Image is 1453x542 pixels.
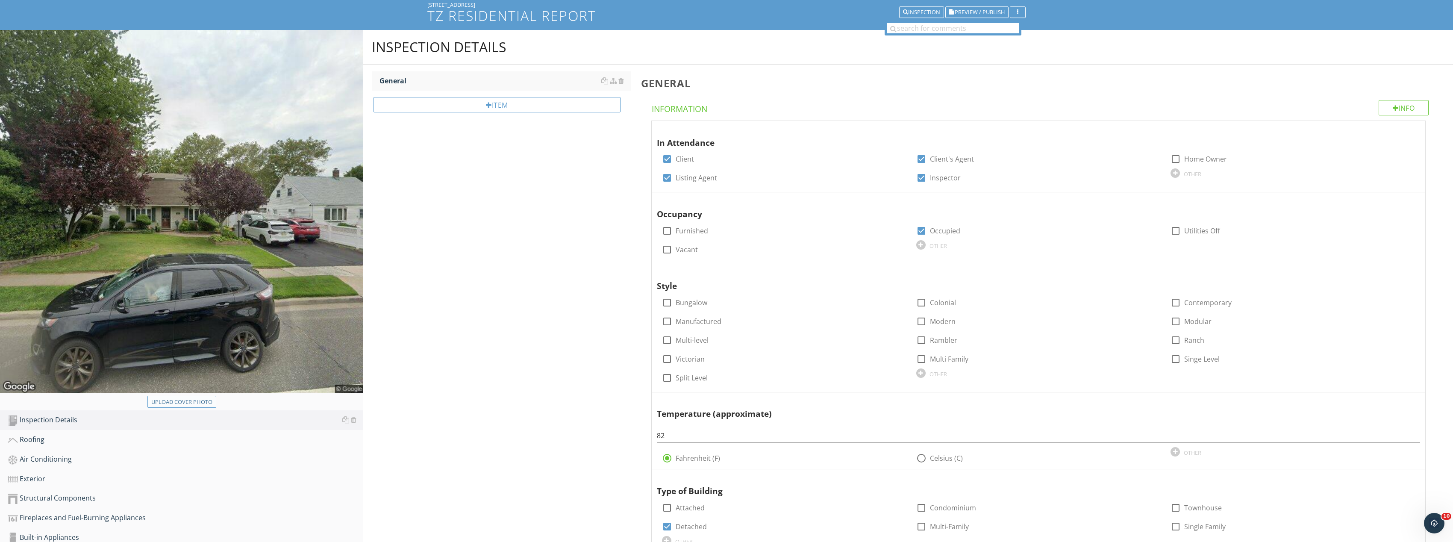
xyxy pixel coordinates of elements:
[676,374,708,382] label: Split Level
[929,371,947,377] div: OTHER
[1184,317,1212,326] label: Modular
[8,493,363,504] div: Structural Components
[676,174,717,182] label: Listing Agent
[8,513,363,524] div: Fireplaces and Fuel-Burning Appliances
[945,8,1009,15] a: Preview / Publish
[676,317,721,326] label: Manufactured
[676,155,694,163] label: Client
[945,6,1009,18] button: Preview / Publish
[930,522,969,531] label: Multi-Family
[1379,100,1429,115] div: Info
[1184,449,1201,456] div: OTHER
[930,355,968,363] label: Multi Family
[930,298,956,307] label: Colonial
[899,8,944,15] a: Inspection
[930,155,974,163] label: Client's Agent
[374,97,621,112] div: Item
[676,355,705,363] label: Victorian
[676,522,707,531] label: Detached
[1441,513,1451,520] span: 10
[887,23,1019,33] input: search for comments
[657,429,1421,443] input: #
[1184,171,1201,177] div: OTHER
[657,396,1382,421] div: Temperature (approximate)
[929,242,947,249] div: OTHER
[930,227,960,235] label: Occupied
[676,298,707,307] label: Bungalow
[930,317,956,326] label: Modern
[1184,522,1226,531] label: Single Family
[930,336,957,345] label: Rambler
[899,6,944,18] button: Inspection
[1184,355,1220,363] label: Singe Level
[657,473,1382,498] div: Type of Building
[676,245,698,254] label: Vacant
[1184,336,1204,345] label: Ranch
[1424,513,1444,533] iframe: Intercom live chat
[427,8,1026,23] h1: TZ Residential Report
[427,1,1026,8] div: [STREET_ADDRESS]
[676,227,708,235] label: Furnished
[676,504,705,512] label: Attached
[930,504,976,512] label: Condominium
[147,396,216,408] button: Upload cover photo
[930,454,963,462] label: Celsius (C)
[657,268,1382,292] div: Style
[372,38,506,56] div: Inspection Details
[379,76,631,86] div: General
[8,474,363,485] div: Exterior
[8,415,363,426] div: Inspection Details
[641,77,1440,89] h3: General
[657,196,1382,221] div: Occupancy
[1184,227,1220,235] label: Utilities Off
[903,9,940,15] div: Inspection
[1184,298,1232,307] label: Contemporary
[8,454,363,465] div: Air Conditioning
[151,398,212,406] div: Upload cover photo
[930,174,961,182] label: Inspector
[652,100,1429,115] h4: Information
[1184,155,1227,163] label: Home Owner
[955,9,1005,15] span: Preview / Publish
[676,336,709,345] label: Multi-level
[1184,504,1222,512] label: Townhouse
[657,124,1382,149] div: In Attendance
[676,454,720,462] label: Fahrenheit (F)
[8,434,363,445] div: Roofing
